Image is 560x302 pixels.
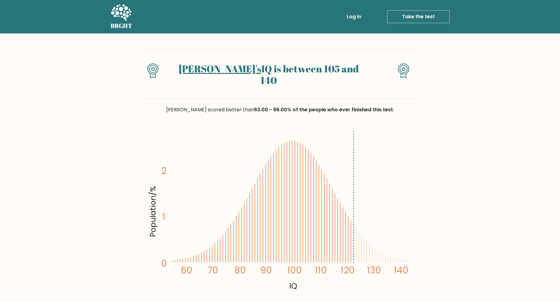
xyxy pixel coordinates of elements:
tspan: 130 [367,264,381,276]
span: 63.00 - 99.00% of the people who ever finished this test. [254,106,394,113]
h1: IQ is between 105 and 140 [170,63,367,86]
tspan: IQ [289,280,297,291]
tspan: 60 [180,264,192,276]
a: Log in [344,11,364,23]
tspan: 70 [208,264,218,276]
a: BRGHT [111,2,132,31]
tspan: 80 [234,264,246,276]
tspan: 120 [341,264,355,276]
tspan: 90 [260,264,272,276]
tspan: 100 [287,264,302,276]
tspan: 110 [315,264,327,276]
div: [PERSON_NAME] scored better than [143,106,417,113]
a: Take the test [387,10,450,23]
tspan: 1 [162,210,165,223]
tspan: Population/% [147,186,158,237]
a: [PERSON_NAME]'s [179,62,261,75]
tspan: 0 [161,257,167,270]
h5: BRGHT [111,22,132,30]
tspan: 140 [394,264,408,276]
tspan: 2 [161,165,167,177]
